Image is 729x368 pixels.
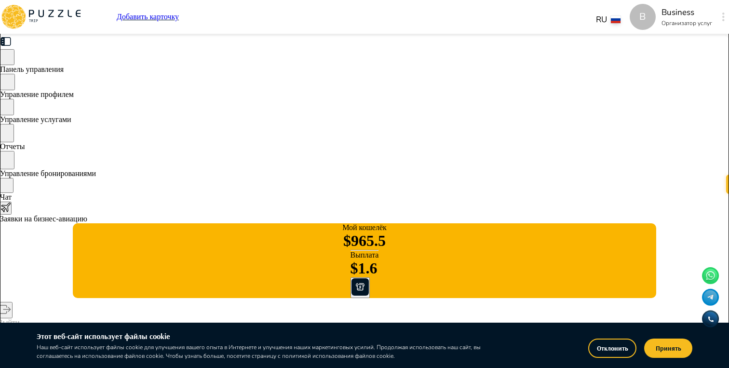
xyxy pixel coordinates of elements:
h6: Этот веб-сайт использует файлы cookie [37,330,496,343]
p: Организатор услуг [661,19,712,27]
p: Мой кошелёк [342,223,387,232]
p: Выплата [351,251,379,259]
h1: $ 965.5 [343,232,386,250]
p: Наш веб-сайт использует файлы cookie для улучшения вашего опыта в Интернете и улучшения наших мар... [37,343,496,360]
p: Business [661,6,712,19]
a: Добавить карточку [117,13,179,21]
h1: $1.6 [351,259,379,277]
button: Отклонить [588,339,636,358]
p: RU [596,14,607,26]
div: B [630,4,656,30]
button: Принять [644,339,692,358]
img: lang [611,16,621,23]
